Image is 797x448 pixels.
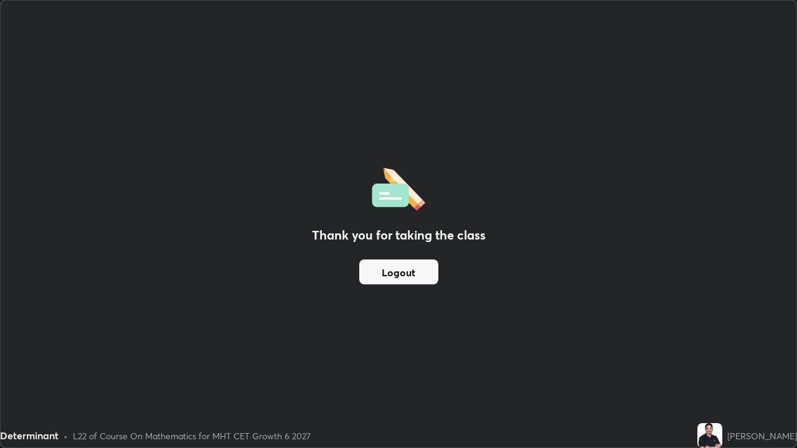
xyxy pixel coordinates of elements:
h2: Thank you for taking the class [312,226,486,245]
div: [PERSON_NAME] [727,429,797,442]
div: L22 of Course On Mathematics for MHT CET Growth 6 2027 [73,429,311,442]
img: offlineFeedback.1438e8b3.svg [372,164,425,211]
div: • [64,429,68,442]
button: Logout [359,259,438,284]
img: 8c6bbdf08e624b6db9f7afe2b3930918.jpg [697,423,722,448]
